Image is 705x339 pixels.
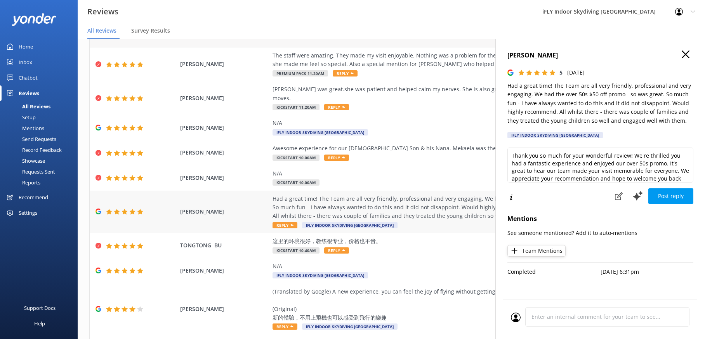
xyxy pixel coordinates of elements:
[273,272,368,278] span: iFLY Indoor Skydiving [GEOGRAPHIC_DATA]
[273,129,368,136] span: iFLY Indoor Skydiving [GEOGRAPHIC_DATA]
[5,177,40,188] div: Reports
[507,132,603,138] div: iFLY Indoor Skydiving [GEOGRAPHIC_DATA]
[273,70,328,76] span: Premium Pack 11.20am
[5,144,62,155] div: Record Feedback
[180,148,269,157] span: [PERSON_NAME]
[24,300,56,316] div: Support Docs
[559,69,563,76] span: 5
[324,155,349,161] span: Reply
[507,50,693,61] h4: [PERSON_NAME]
[5,112,36,123] div: Setup
[648,188,693,204] button: Post reply
[12,13,56,26] img: yonder-white-logo.png
[273,169,626,178] div: N/A
[180,123,269,132] span: [PERSON_NAME]
[302,222,398,228] span: iFLY Indoor Skydiving [GEOGRAPHIC_DATA]
[5,166,55,177] div: Requests Sent
[273,323,297,330] span: Reply
[87,27,116,35] span: All Reviews
[180,305,269,313] span: [PERSON_NAME]
[5,177,78,188] a: Reports
[5,123,44,134] div: Mentions
[5,155,78,166] a: Showcase
[601,268,694,276] p: [DATE] 6:31pm
[324,104,349,110] span: Reply
[180,266,269,275] span: [PERSON_NAME]
[507,148,693,183] textarea: Thank you so much for your wonderful review! We're thrilled you had a fantastic experience and en...
[507,82,693,125] p: Had a great time! The Team are all very friendly, professional and very engaging. We had the over...
[324,247,349,254] span: Reply
[5,123,78,134] a: Mentions
[180,241,269,250] span: TONGTONG BU
[511,313,521,322] img: user_profile.svg
[87,5,118,18] h3: Reviews
[19,70,38,85] div: Chatbot
[180,207,269,216] span: [PERSON_NAME]
[507,214,693,224] h4: Mentions
[273,195,626,221] div: Had a great time! The Team are all very friendly, professional and very engaging. We had the over...
[273,85,626,103] div: [PERSON_NAME] was great.she was patient and helped calm my nerves. She is also great with kids an...
[273,104,320,110] span: Kickstart 11.20am
[273,155,320,161] span: Kickstart 10.00am
[567,68,585,77] p: [DATE]
[19,189,48,205] div: Recommend
[180,94,269,103] span: [PERSON_NAME]
[19,205,37,221] div: Settings
[5,155,45,166] div: Showcase
[5,101,50,112] div: All Reviews
[507,245,566,257] button: Team Mentions
[507,229,693,237] p: See someone mentioned? Add it to auto-mentions
[273,222,297,228] span: Reply
[19,54,32,70] div: Inbox
[34,316,45,331] div: Help
[5,134,78,144] a: Send Requests
[5,101,78,112] a: All Reviews
[273,237,626,245] div: 这里的环境很好，教练很专业，价格也不贵。
[180,174,269,182] span: [PERSON_NAME]
[180,60,269,68] span: [PERSON_NAME]
[5,144,78,155] a: Record Feedback
[5,112,78,123] a: Setup
[273,119,626,127] div: N/A
[333,70,358,76] span: Reply
[273,262,626,271] div: N/A
[302,323,398,330] span: iFLY Indoor Skydiving [GEOGRAPHIC_DATA]
[273,179,320,186] span: Kickstart 10.00am
[19,85,39,101] div: Reviews
[273,247,320,254] span: Kickstart 10.40am
[273,51,626,69] div: The staff were amazing. They made my visit enjoyable. Nothing was a problem for them. [PERSON_NAM...
[682,50,689,59] button: Close
[131,27,170,35] span: Survey Results
[19,39,33,54] div: Home
[507,268,601,276] p: Completed
[273,287,626,322] div: (Translated by Google) A new experience, you can feel the joy of flying without getting on the pl...
[5,134,56,144] div: Send Requests
[273,144,626,153] div: Awesome experience for our [DEMOGRAPHIC_DATA] Son & his Nana. Mekaela was the best guide 🌠🤩
[5,166,78,177] a: Requests Sent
